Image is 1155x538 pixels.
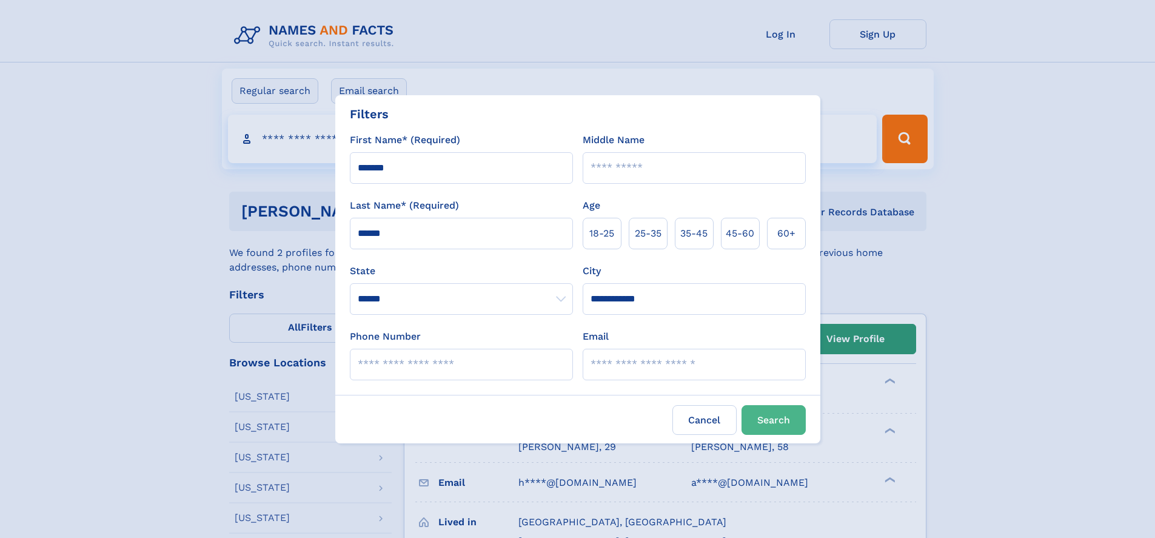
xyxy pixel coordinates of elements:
[680,226,708,241] span: 35‑45
[777,226,795,241] span: 60+
[583,198,600,213] label: Age
[589,226,614,241] span: 18‑25
[350,198,459,213] label: Last Name* (Required)
[726,226,754,241] span: 45‑60
[350,133,460,147] label: First Name* (Required)
[350,105,389,123] div: Filters
[350,329,421,344] label: Phone Number
[583,133,644,147] label: Middle Name
[583,329,609,344] label: Email
[350,264,573,278] label: State
[742,405,806,435] button: Search
[583,264,601,278] label: City
[635,226,661,241] span: 25‑35
[672,405,737,435] label: Cancel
